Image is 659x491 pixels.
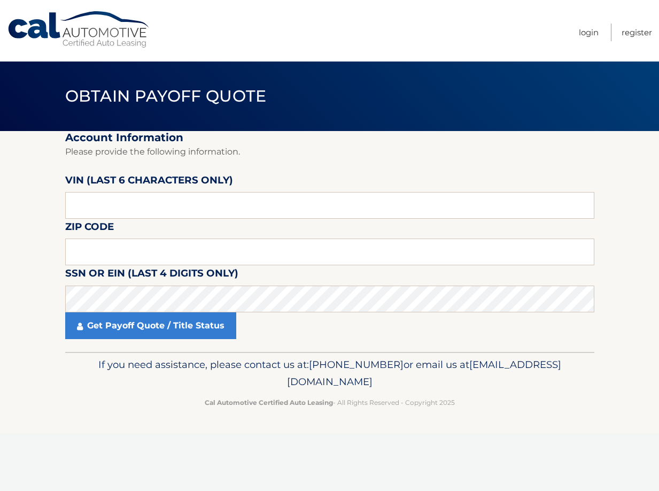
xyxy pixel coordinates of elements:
p: Please provide the following information. [65,144,594,159]
label: SSN or EIN (last 4 digits only) [65,265,238,285]
label: VIN (last 6 characters only) [65,172,233,192]
a: Login [579,24,599,41]
label: Zip Code [65,219,114,239]
span: [PHONE_NUMBER] [309,358,404,371]
p: If you need assistance, please contact us at: or email us at [72,356,587,390]
a: Get Payoff Quote / Title Status [65,312,236,339]
a: Register [622,24,652,41]
span: Obtain Payoff Quote [65,86,267,106]
a: Cal Automotive [7,11,151,49]
strong: Cal Automotive Certified Auto Leasing [205,398,333,406]
p: - All Rights Reserved - Copyright 2025 [72,397,587,408]
h2: Account Information [65,131,594,144]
